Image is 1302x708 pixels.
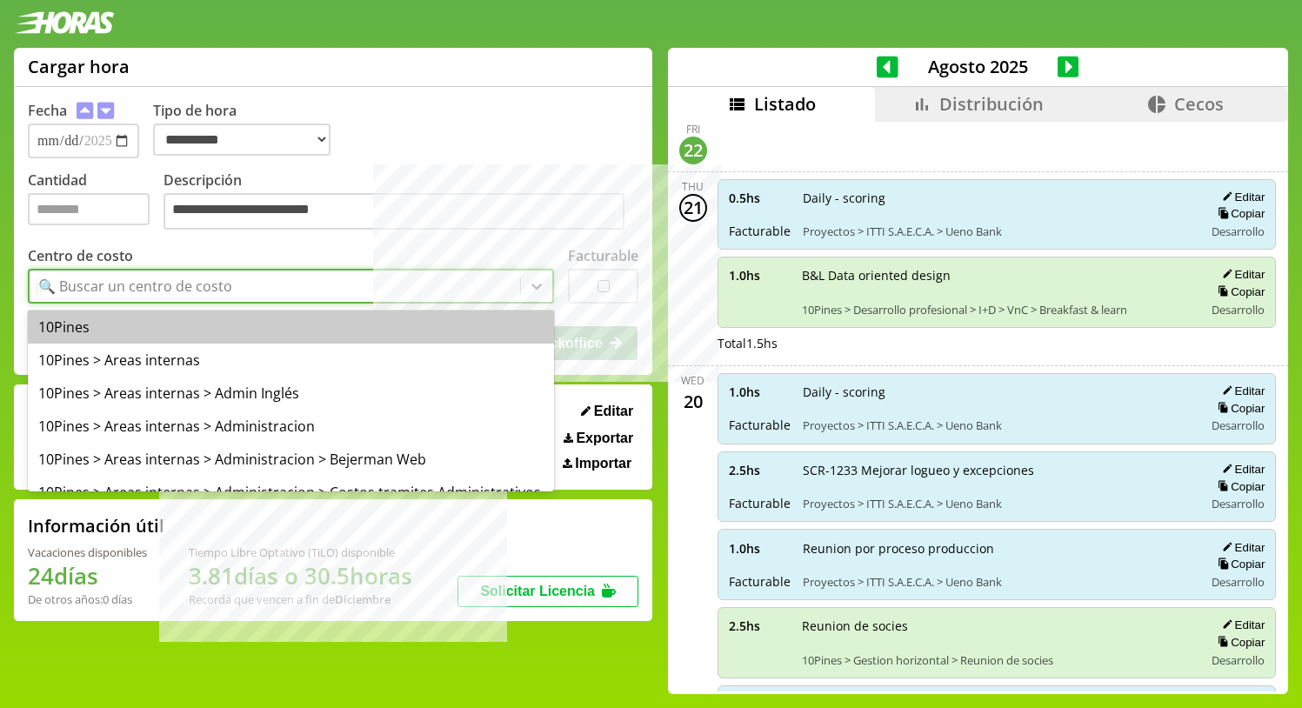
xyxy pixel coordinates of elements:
div: scrollable content [668,122,1288,692]
span: Facturable [729,223,791,239]
span: Desarrollo [1212,302,1265,317]
button: Copiar [1212,401,1265,416]
input: Cantidad [28,193,150,225]
div: Fri [686,122,700,137]
span: Proyectos > ITTI S.A.E.C.A. > Ueno Bank [803,574,1192,590]
button: Editar [1217,540,1265,555]
div: Total 1.5 hs [718,335,1277,351]
div: Thu [682,179,704,194]
h2: Información útil [28,514,164,538]
b: Diciembre [335,591,391,607]
div: 20 [679,388,707,416]
span: Desarrollo [1212,496,1265,511]
textarea: Descripción [164,193,624,230]
button: Editar [1217,462,1265,477]
span: Daily - scoring [803,384,1192,400]
button: Editar [576,403,638,420]
span: Proyectos > ITTI S.A.E.C.A. > Ueno Bank [803,496,1192,511]
span: B&L Data oriented design [802,267,1192,284]
span: Importar [575,456,631,471]
span: Reunion por proceso produccion [803,540,1192,557]
span: Desarrollo [1212,224,1265,239]
span: 1.0 hs [729,267,790,284]
span: Desarrollo [1212,652,1265,668]
div: 10Pines > Areas internas > Administracion > Costos tramites Administrativos [28,476,554,509]
label: Descripción [164,170,638,234]
div: De otros años: 0 días [28,591,147,607]
span: 0.5 hs [729,190,791,206]
button: Copiar [1212,479,1265,494]
button: Editar [1217,384,1265,398]
button: Copiar [1212,284,1265,299]
button: Solicitar Licencia [457,576,638,607]
span: Distribución [939,92,1044,116]
span: Listado [754,92,816,116]
span: Desarrollo [1212,574,1265,590]
div: Wed [681,373,704,388]
button: Editar [1217,267,1265,282]
div: 21 [679,194,707,222]
span: Facturable [729,495,791,511]
button: Copiar [1212,557,1265,571]
div: 🔍 Buscar un centro de costo [38,277,232,296]
span: Facturable [729,417,791,433]
span: Exportar [576,431,633,446]
h1: 24 días [28,560,147,591]
div: 10Pines > Areas internas > Administracion [28,410,554,443]
div: Recordá que vencen a fin de [189,591,412,607]
span: 2.5 hs [729,618,790,634]
span: Facturable [729,573,791,590]
span: Proyectos > ITTI S.A.E.C.A. > Ueno Bank [803,224,1192,239]
div: Vacaciones disponibles [28,544,147,560]
img: logotipo [14,11,115,34]
span: 1.0 hs [729,384,791,400]
label: Facturable [568,246,638,265]
span: Desarrollo [1212,417,1265,433]
div: 10Pines > Areas internas > Administracion > Bejerman Web [28,443,554,476]
button: Copiar [1212,206,1265,221]
h1: Cargar hora [28,55,130,78]
span: 10Pines > Desarrollo profesional > I+D > VnC > Breakfast & learn [802,302,1192,317]
div: 10Pines > Areas internas [28,344,554,377]
div: 10Pines > Areas internas > Admin Inglés [28,377,554,410]
span: Daily - scoring [803,190,1192,206]
div: 22 [679,137,707,164]
label: Centro de costo [28,246,133,265]
span: Reunion de socies [802,618,1192,634]
span: Proyectos > ITTI S.A.E.C.A. > Ueno Bank [803,417,1192,433]
div: Tiempo Libre Optativo (TiLO) disponible [189,544,412,560]
span: SCR-1233 Mejorar logueo y excepciones [803,462,1192,478]
label: Cantidad [28,170,164,234]
div: 10Pines [28,311,554,344]
span: 10Pines > Gestion horizontal > Reunion de socies [802,652,1192,668]
label: Fecha [28,101,67,120]
h1: 3.81 días o 30.5 horas [189,560,412,591]
button: Editar [1217,618,1265,632]
button: Copiar [1212,635,1265,650]
button: Exportar [558,430,638,447]
button: Editar [1217,190,1265,204]
span: Agosto 2025 [898,55,1058,78]
span: 1.0 hs [729,540,791,557]
span: 2.5 hs [729,462,791,478]
span: Editar [594,404,633,419]
span: Cecos [1174,92,1224,116]
select: Tipo de hora [153,124,331,156]
label: Tipo de hora [153,101,344,158]
span: Solicitar Licencia [480,584,595,598]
